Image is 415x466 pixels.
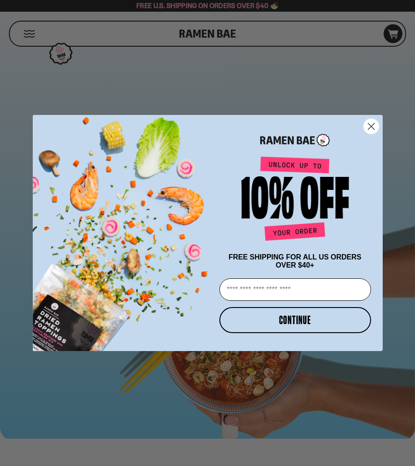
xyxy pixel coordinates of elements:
img: ce7035ce-2e49-461c-ae4b-8ade7372f32c.png [33,107,216,351]
span: FREE SHIPPING FOR ALL US ORDERS OVER $40+ [228,253,361,269]
button: Close dialog [363,119,379,134]
img: Ramen Bae Logo [260,133,330,148]
img: Unlock up to 10% off [239,156,351,244]
button: CONTINUE [219,307,371,333]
